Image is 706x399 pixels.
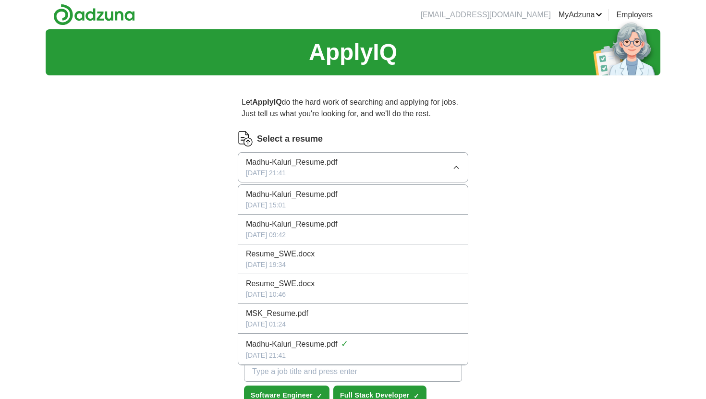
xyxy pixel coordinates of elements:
span: Madhu-Kaluri_Resume.pdf [246,339,337,350]
strong: ApplyIQ [252,98,281,106]
img: Adzuna logo [53,4,135,25]
div: [DATE] 19:34 [246,260,460,270]
span: Resume_SWE.docx [246,278,315,290]
div: [DATE] 15:01 [246,200,460,210]
label: Select a resume [257,133,323,145]
div: [DATE] 21:41 [246,351,460,361]
a: MyAdzuna [559,9,603,21]
h1: ApplyIQ [309,35,397,70]
div: [DATE] 10:46 [246,290,460,300]
span: Madhu-Kaluri_Resume.pdf [246,189,337,200]
span: Madhu-Kaluri_Resume.pdf [246,157,337,168]
p: Let do the hard work of searching and applying for jobs. Just tell us what you're looking for, an... [238,93,468,123]
img: CV Icon [238,131,253,146]
a: Employers [616,9,653,21]
li: [EMAIL_ADDRESS][DOMAIN_NAME] [421,9,551,21]
div: [DATE] 09:42 [246,230,460,240]
span: MSK_Resume.pdf [246,308,308,319]
span: Resume_SWE.docx [246,248,315,260]
span: ✓ [341,338,348,351]
div: [DATE] 01:24 [246,319,460,329]
span: [DATE] 21:41 [246,168,286,178]
span: Madhu-Kaluri_Resume.pdf [246,218,337,230]
input: Type a job title and press enter [244,362,462,382]
button: Madhu-Kaluri_Resume.pdf[DATE] 21:41 [238,152,468,182]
